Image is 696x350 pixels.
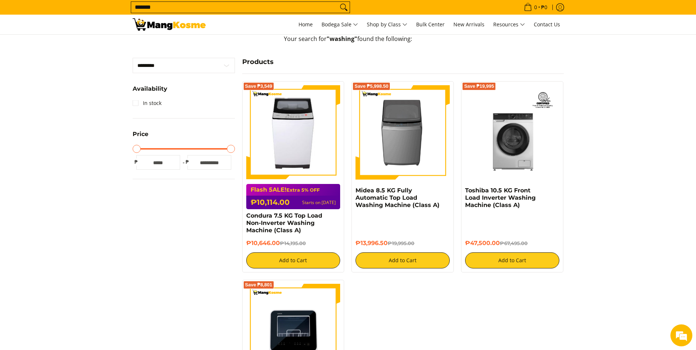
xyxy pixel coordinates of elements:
[4,200,139,225] textarea: Type your message and hit 'Enter'
[246,212,322,234] a: Condura 7.5 KG Top Load Non-Inverter Washing Machine (Class A)
[280,240,306,246] del: ₱14,195.00
[416,21,445,28] span: Bulk Center
[133,34,564,51] p: Your search for found the following:
[246,240,341,247] h6: ₱10,646.00
[355,187,440,208] a: Midea 8.5 KG Fully Automatic Top Load Washing Machine (Class A)
[450,15,488,34] a: New Arrivals
[322,20,358,29] span: Bodega Sale
[213,15,564,34] nav: Main Menu
[465,240,559,247] h6: ₱47,500.00
[133,18,206,31] img: Search: 22 results found for &quot;washing&quot; | Mang Kosme
[242,58,564,66] h4: Products
[133,97,161,109] a: In stock
[120,4,137,21] div: Minimize live chat window
[133,86,167,92] span: Availability
[530,15,564,34] a: Contact Us
[533,5,538,10] span: 0
[245,283,273,287] span: Save ₱8,801
[133,86,167,97] summary: Open
[327,35,357,43] strong: "washing"
[465,85,559,180] img: Toshiba 10.5 KG Front Load Inverter Washing Machine (Class A)
[245,84,273,89] span: Save ₱3,549
[464,84,494,89] span: Save ₱19,995
[42,92,101,166] span: We're online!
[412,15,448,34] a: Bulk Center
[133,131,148,143] summary: Open
[465,187,536,208] a: Toshiba 10.5 KG Front Load Inverter Washing Machine (Class A)
[453,21,484,28] span: New Arrivals
[465,252,559,268] button: Add to Cart
[363,15,411,34] a: Shop by Class
[367,20,407,29] span: Shop by Class
[249,85,338,180] img: condura-7.5kg-topload-non-inverter-washing-machine-class-c-full-view-mang-kosme
[355,240,450,247] h6: ₱13,996.50
[540,5,548,10] span: ₱0
[388,240,414,246] del: ₱19,995.00
[184,158,191,166] span: ₱
[133,158,140,166] span: ₱
[338,2,350,13] button: Search
[355,85,450,180] img: Midea 8.5 KG Fully Automatic Top Load Washing Machine (Class A) - 0
[38,41,123,50] div: Chat with us now
[522,3,549,11] span: •
[318,15,362,34] a: Bodega Sale
[490,15,529,34] a: Resources
[246,252,341,268] button: Add to Cart
[534,21,560,28] span: Contact Us
[500,240,528,246] del: ₱67,495.00
[493,20,525,29] span: Resources
[354,84,388,89] span: Save ₱5,998.50
[133,131,148,137] span: Price
[295,15,316,34] a: Home
[298,21,313,28] span: Home
[355,252,450,268] button: Add to Cart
